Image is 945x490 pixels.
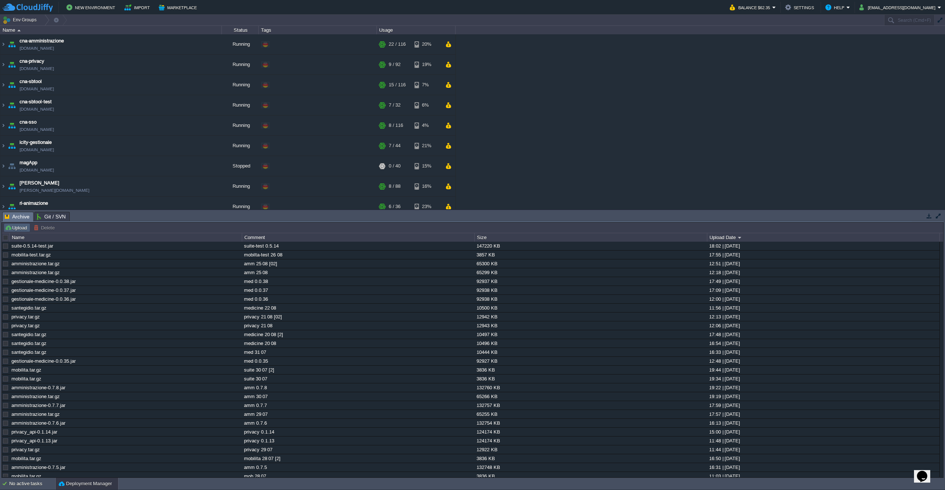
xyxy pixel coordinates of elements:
div: 92927 KB [475,357,707,365]
span: cna-sbtool [20,78,42,85]
div: 132754 KB [475,419,707,427]
div: 17:57 | [DATE] [707,410,939,418]
div: med 0.0.35 [242,357,474,365]
div: 92938 KB [475,286,707,294]
div: amm 29 07 [242,410,474,418]
img: AMDAwAAAACH5BAEAAAAALAAAAAABAAEAAAICRAEAOw== [0,197,6,217]
a: mobilita-test.tar.gz [11,252,51,258]
a: cna-sso [20,118,37,126]
div: 10444 KB [475,348,707,356]
div: privacy 0.1.14 [242,428,474,436]
a: privacy_api-0.1.14.jar [11,429,57,435]
a: [DOMAIN_NAME] [20,85,54,93]
div: 10496 KB [475,339,707,348]
a: icity-gestionale [20,139,52,146]
div: 9 / 92 [389,55,401,75]
a: [DOMAIN_NAME] [20,65,54,72]
img: AMDAwAAAACH5BAEAAAAALAAAAAABAAEAAAICRAEAOw== [0,115,6,135]
a: amministrazione.tar.gz [11,261,60,266]
a: cna-privacy [20,58,44,65]
div: mobilta-test 26 08 [242,251,474,259]
div: 16:50 | [DATE] [707,454,939,463]
div: med 0.0.38 [242,277,474,286]
div: 8 / 88 [389,176,401,196]
div: 3836 KB [475,454,707,463]
button: Settings [785,3,816,12]
img: AMDAwAAAACH5BAEAAAAALAAAAAABAAEAAAICRAEAOw== [7,75,17,95]
div: med 31 07 [242,348,474,356]
div: Running [222,197,259,217]
div: 19:44 | [DATE] [707,366,939,374]
div: Name [10,233,242,242]
a: gestionale-medicine-0.0.35.jar [11,358,76,364]
div: 147220 KB [475,242,707,250]
a: suite-0.5.14-test.jar [11,243,53,249]
div: 17:48 | [DATE] [707,330,939,339]
div: 12:18 | [DATE] [707,268,939,277]
div: 65255 KB [475,410,707,418]
div: 17:55 | [DATE] [707,251,939,259]
div: 16:13 | [DATE] [707,419,939,427]
div: Running [222,55,259,75]
div: 12:51 | [DATE] [707,259,939,268]
div: amm 25 08 [02] [242,259,474,268]
div: 3836 KB [475,375,707,383]
div: privacy 29 07 [242,445,474,454]
div: amm 25 08 [242,268,474,277]
div: 92937 KB [475,277,707,286]
a: [DOMAIN_NAME] [20,45,54,52]
a: amministrazione-0.7.7.jar [11,403,65,408]
button: Env Groups [3,15,39,25]
a: privacy.tar.gz [11,323,40,328]
div: 124174 KB [475,436,707,445]
div: amm 0.7.5 [242,463,474,472]
div: 7 / 44 [389,136,401,156]
a: amministrazione.tar.gz [11,270,60,275]
div: mob 28 07 [242,472,474,480]
div: 19:34 | [DATE] [707,375,939,383]
div: 7% [415,75,439,95]
a: mobilita.tar.gz [11,376,41,382]
a: mobilita.tar.gz [11,367,41,373]
div: Comment [243,233,474,242]
div: 12:48 | [DATE] [707,357,939,365]
div: 132760 KB [475,383,707,392]
img: AMDAwAAAACH5BAEAAAAALAAAAAABAAEAAAICRAEAOw== [0,55,6,75]
span: [PERSON_NAME] [20,179,59,187]
div: Running [222,95,259,115]
img: AMDAwAAAACH5BAEAAAAALAAAAAABAAEAAAICRAEAOw== [7,197,17,217]
a: amministrazione-0.7.8.jar [11,385,65,390]
div: No active tasks [9,478,55,490]
div: 16:33 | [DATE] [707,348,939,356]
div: 7 / 32 [389,95,401,115]
div: 10497 KB [475,330,707,339]
div: med 0.0.36 [242,295,474,303]
div: suite-test 0.5.14 [242,242,474,250]
a: privacy.tar.gz [11,447,40,452]
div: 10500 KB [475,304,707,312]
div: 12922 KB [475,445,707,454]
div: 11:44 | [DATE] [707,445,939,454]
div: 18:02 | [DATE] [707,242,939,250]
div: 6 / 36 [389,197,401,217]
img: AMDAwAAAACH5BAEAAAAALAAAAAABAAEAAAICRAEAOw== [7,136,17,156]
div: med 0.0.37 [242,286,474,294]
img: AMDAwAAAACH5BAEAAAAALAAAAAABAAEAAAICRAEAOw== [7,34,17,54]
div: 11:03 | [DATE] [707,472,939,480]
div: 12942 KB [475,313,707,321]
div: 92938 KB [475,295,707,303]
div: 0 / 40 [389,156,401,176]
div: 4% [415,115,439,135]
a: [DOMAIN_NAME] [20,106,54,113]
span: cna-amministrazione [20,37,64,45]
button: Help [825,3,846,12]
a: amministrazione.tar.gz [11,411,60,417]
div: medicine 20 08 [2] [242,330,474,339]
a: amministrazione-0.7.5.jar [11,465,65,470]
div: 20% [415,34,439,54]
iframe: chat widget [914,460,938,483]
div: 12943 KB [475,321,707,330]
div: 17:49 | [DATE] [707,277,939,286]
div: Status [222,26,258,34]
